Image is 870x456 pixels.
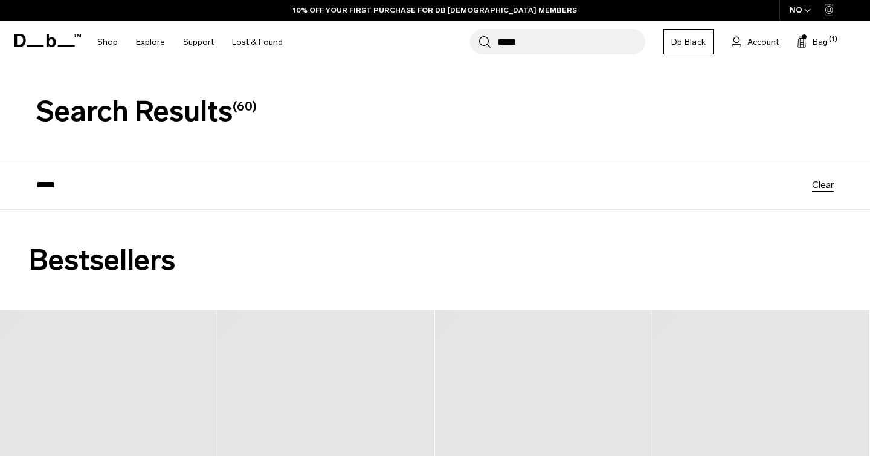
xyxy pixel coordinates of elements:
nav: Main Navigation [88,21,292,64]
a: Support [183,21,214,64]
span: (1) [829,34,837,45]
button: Bag (1) [797,34,828,49]
a: Shop [97,21,118,64]
span: Bag [813,36,828,48]
span: Search Results [36,94,257,128]
a: Explore [136,21,165,64]
a: Lost & Found [232,21,283,64]
span: Account [747,36,779,48]
a: Db Black [663,29,714,54]
span: (60) [233,99,257,114]
a: Account [732,34,779,49]
a: 10% OFF YOUR FIRST PURCHASE FOR DB [DEMOGRAPHIC_DATA] MEMBERS [293,5,577,16]
h2: Bestsellers [29,239,841,282]
button: Clear [812,180,834,189]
